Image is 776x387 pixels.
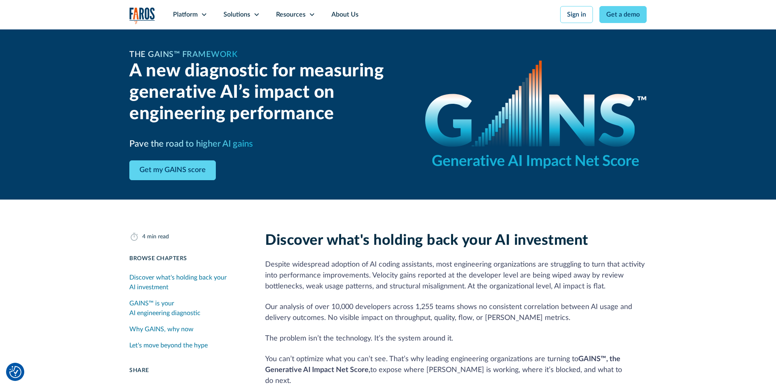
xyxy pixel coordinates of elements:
a: Get my GAINS score [129,160,216,180]
div: Browse Chapters [129,254,246,263]
div: Why GAINS, why now [129,324,194,334]
div: Discover what's holding back your AI investment [129,273,246,292]
div: min read [147,233,169,241]
a: Why GAINS, why now [129,321,246,337]
a: Sign in [560,6,593,23]
strong: GAINS™, the Generative AI Impact Net Score, [265,355,620,374]
a: home [129,7,155,24]
h2: Discover what's holding back your AI investment [265,232,647,249]
button: Cookie Settings [9,366,21,378]
a: Discover what's holding back your AI investment [129,269,246,295]
img: Logo of the analytics and reporting company Faros. [129,7,155,24]
div: Share [129,366,246,375]
a: Get a demo [599,6,647,23]
h1: The GAINS™ Framework [129,48,237,61]
img: Revisit consent button [9,366,21,378]
div: Solutions [224,10,250,19]
div: Let's move beyond the hype [129,341,208,350]
img: GAINS - the Generative AI Impact Net Score logo [425,61,647,168]
h2: A new diagnostic for measuring generative AI’s impact on engineering performance [129,61,406,124]
p: You can’t optimize what you can’t see. That’s why leading engineering organizations are turning t... [265,354,647,387]
a: Let's move beyond the hype [129,337,246,353]
p: Despite widespread adoption of AI coding assistants, most engineering organizations are strugglin... [265,259,647,292]
div: 4 [142,233,145,241]
p: Our analysis of over 10,000 developers across 1,255 teams shows no consistent correlation between... [265,302,647,324]
div: GAINS™ is your AI engineering diagnostic [129,299,246,318]
div: Resources [276,10,306,19]
h3: Pave the road to higher AI gains [129,137,253,151]
p: The problem isn’t the technology. It’s the system around it. [265,333,647,344]
a: GAINS™ is your AI engineering diagnostic [129,295,246,321]
div: Platform [173,10,198,19]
